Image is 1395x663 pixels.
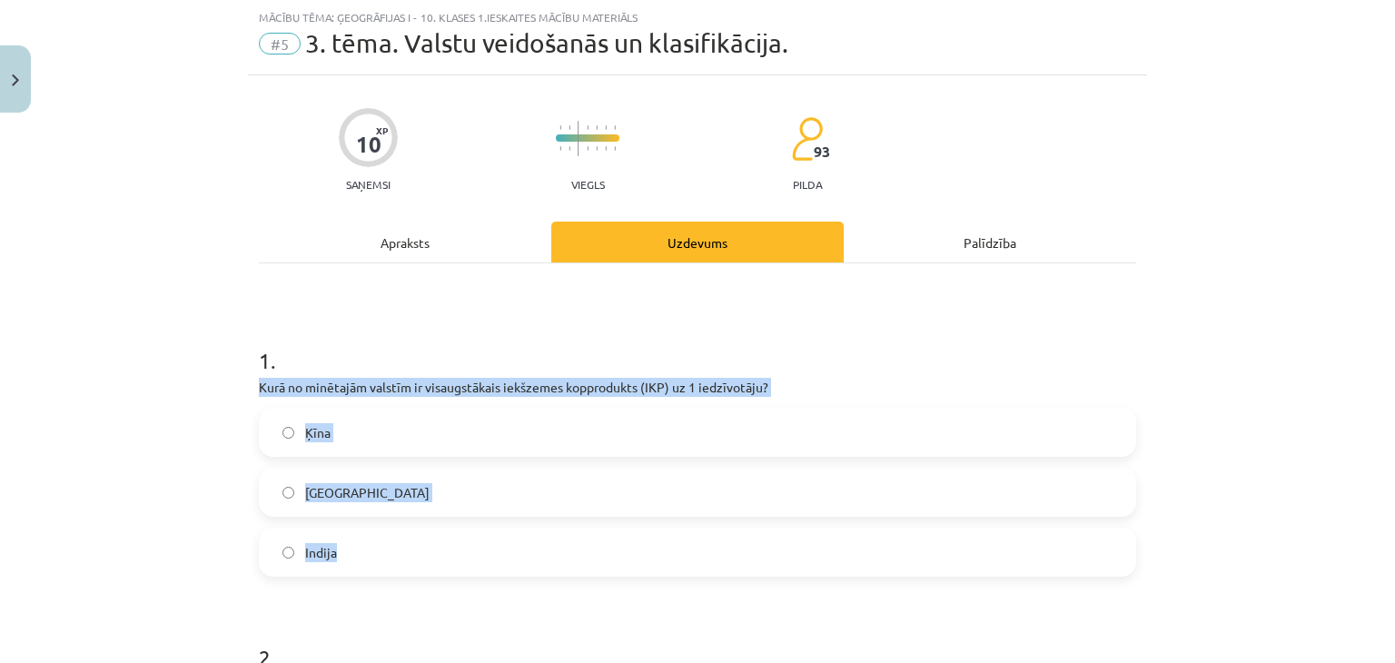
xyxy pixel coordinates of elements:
[596,146,598,151] img: icon-short-line-57e1e144782c952c97e751825c79c345078a6d821885a25fce030b3d8c18986b.svg
[259,222,551,262] div: Apraksts
[305,483,430,502] span: [GEOGRAPHIC_DATA]
[356,132,381,157] div: 10
[569,146,570,151] img: icon-short-line-57e1e144782c952c97e751825c79c345078a6d821885a25fce030b3d8c18986b.svg
[569,125,570,130] img: icon-short-line-57e1e144782c952c97e751825c79c345078a6d821885a25fce030b3d8c18986b.svg
[793,178,822,191] p: pilda
[12,74,19,86] img: icon-close-lesson-0947bae3869378f0d4975bcd49f059093ad1ed9edebbc8119c70593378902aed.svg
[339,178,398,191] p: Saņemsi
[814,143,830,160] span: 93
[259,11,1136,24] div: Mācību tēma: Ģeogrāfijas i - 10. klases 1.ieskaites mācību materiāls
[551,222,844,262] div: Uzdevums
[259,378,1136,397] p: Kurā no minētajām valstīm ir visaugstākais iekšzemes kopprodukts (IKP) uz 1 iedzīvotāju?
[282,427,294,439] input: Ķīna
[587,146,589,151] img: icon-short-line-57e1e144782c952c97e751825c79c345078a6d821885a25fce030b3d8c18986b.svg
[259,316,1136,372] h1: 1 .
[587,125,589,130] img: icon-short-line-57e1e144782c952c97e751825c79c345078a6d821885a25fce030b3d8c18986b.svg
[282,487,294,499] input: [GEOGRAPHIC_DATA]
[791,116,823,162] img: students-c634bb4e5e11cddfef0936a35e636f08e4e9abd3cc4e673bd6f9a4125e45ecb1.svg
[614,146,616,151] img: icon-short-line-57e1e144782c952c97e751825c79c345078a6d821885a25fce030b3d8c18986b.svg
[844,222,1136,262] div: Palīdzība
[259,33,301,54] span: #5
[305,28,788,58] span: 3. tēma. Valstu veidošanās un klasifikācija.
[376,125,388,135] span: XP
[614,125,616,130] img: icon-short-line-57e1e144782c952c97e751825c79c345078a6d821885a25fce030b3d8c18986b.svg
[305,543,337,562] span: Indija
[559,125,561,130] img: icon-short-line-57e1e144782c952c97e751825c79c345078a6d821885a25fce030b3d8c18986b.svg
[282,547,294,559] input: Indija
[578,121,579,156] img: icon-long-line-d9ea69661e0d244f92f715978eff75569469978d946b2353a9bb055b3ed8787d.svg
[305,423,331,442] span: Ķīna
[605,146,607,151] img: icon-short-line-57e1e144782c952c97e751825c79c345078a6d821885a25fce030b3d8c18986b.svg
[596,125,598,130] img: icon-short-line-57e1e144782c952c97e751825c79c345078a6d821885a25fce030b3d8c18986b.svg
[559,146,561,151] img: icon-short-line-57e1e144782c952c97e751825c79c345078a6d821885a25fce030b3d8c18986b.svg
[571,178,605,191] p: Viegls
[605,125,607,130] img: icon-short-line-57e1e144782c952c97e751825c79c345078a6d821885a25fce030b3d8c18986b.svg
